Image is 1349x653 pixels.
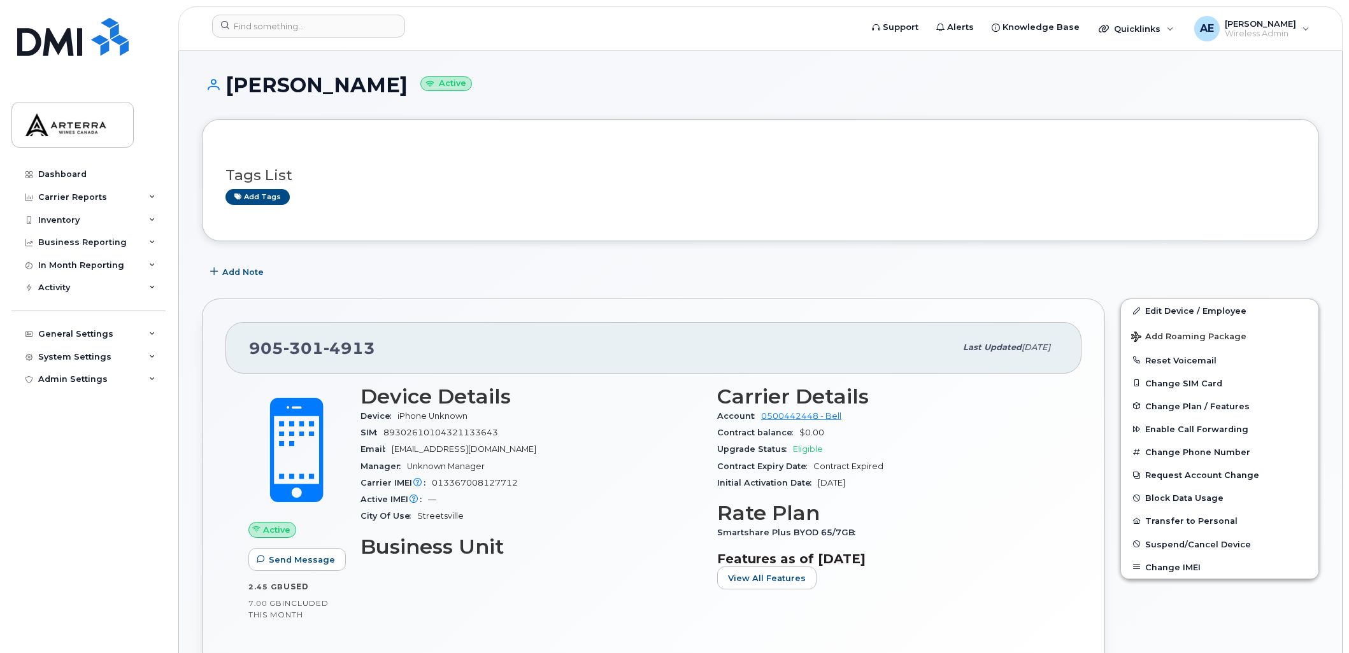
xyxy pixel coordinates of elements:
[818,478,845,488] span: [DATE]
[813,461,883,471] span: Contract Expired
[1121,533,1318,556] button: Suspend/Cancel Device
[717,502,1059,524] h3: Rate Plan
[392,444,536,454] span: [EMAIL_ADDRESS][DOMAIN_NAME]
[248,599,282,608] span: 7.00 GB
[360,478,432,488] span: Carrier IMEI
[420,76,472,91] small: Active
[1121,440,1318,463] button: Change Phone Number
[225,189,290,205] a: Add tags
[202,260,275,283] button: Add Note
[225,167,1295,183] h3: Tags List
[248,598,329,619] span: included this month
[269,554,335,566] span: Send Message
[360,495,428,504] span: Active IMEI
[717,461,813,471] span: Contract Expiry Date
[360,444,392,454] span: Email
[761,411,841,421] a: 0500442448 - Bell
[263,524,290,536] span: Active
[283,339,324,358] span: 301
[1121,556,1318,579] button: Change IMEI
[717,566,817,589] button: View All Features
[397,411,468,421] span: iPhone Unknown
[1121,323,1318,349] button: Add Roaming Package
[407,461,485,471] span: Unknown Manager
[432,478,518,488] span: 013367008127712
[717,478,818,488] span: Initial Activation Date
[248,548,346,571] button: Send Message
[360,511,417,521] span: City Of Use
[1121,299,1318,322] a: Edit Device / Employee
[248,582,283,591] span: 2.45 GB
[1121,463,1318,486] button: Request Account Change
[360,535,702,558] h3: Business Unit
[1121,486,1318,509] button: Block Data Usage
[1121,349,1318,372] button: Reset Voicemail
[793,444,823,454] span: Eligible
[1121,418,1318,440] button: Enable Call Forwarding
[717,411,761,421] span: Account
[417,511,464,521] span: Streetsville
[383,428,498,437] span: 89302610104321133643
[963,342,1022,352] span: Last updated
[728,572,806,584] span: View All Features
[1022,342,1050,352] span: [DATE]
[1145,401,1250,411] span: Change Plan / Features
[717,385,1059,408] h3: Carrier Details
[249,339,375,358] span: 905
[202,74,1319,96] h1: [PERSON_NAME]
[1121,372,1318,395] button: Change SIM Card
[1145,425,1248,434] span: Enable Call Forwarding
[717,444,793,454] span: Upgrade Status
[1121,509,1318,532] button: Transfer to Personal
[717,528,862,537] span: Smartshare Plus BYOD 65/7GB
[1121,395,1318,418] button: Change Plan / Features
[717,551,1059,566] h3: Features as of [DATE]
[360,411,397,421] span: Device
[360,385,702,408] h3: Device Details
[799,428,824,437] span: $0.00
[360,428,383,437] span: SIM
[324,339,375,358] span: 4913
[1145,539,1251,549] span: Suspend/Cancel Device
[360,461,407,471] span: Manager
[428,495,436,504] span: —
[222,266,264,278] span: Add Note
[1131,332,1246,344] span: Add Roaming Package
[717,428,799,437] span: Contract balance
[283,582,309,591] span: used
